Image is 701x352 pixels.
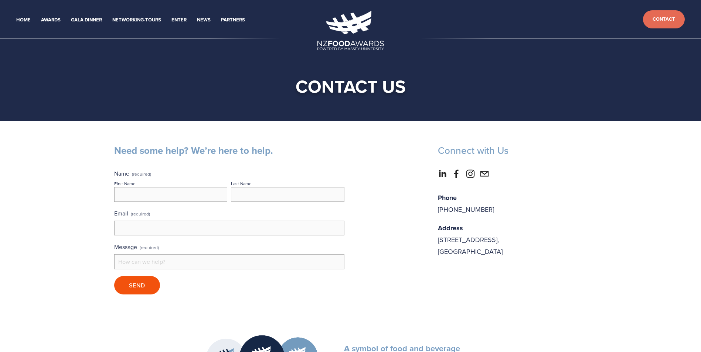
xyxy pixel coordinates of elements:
span: Email [114,209,128,217]
p: [STREET_ADDRESS], [GEOGRAPHIC_DATA] [438,222,587,258]
a: LinkedIn [438,169,447,178]
div: Last Name [231,180,252,187]
span: Name [114,169,129,177]
a: Gala Dinner [71,16,102,24]
button: SendSend [114,276,160,294]
strong: Address [438,223,463,233]
h3: Connect with Us [438,145,587,157]
span: Send [129,281,145,289]
strong: Phone [438,193,457,203]
h1: Contact US [126,75,575,97]
a: Contact [643,10,685,28]
span: Message [114,243,137,251]
a: nzfoodawards@massey.ac.nz [480,169,489,178]
a: Partners [221,16,245,24]
a: Enter [171,16,187,24]
a: Awards [41,16,61,24]
input: How can we help? [114,254,344,269]
p: [PHONE_NUMBER] [438,192,587,215]
span: (required) [132,172,151,176]
span: (required) [131,208,150,219]
strong: Need some help? We’re here to help. [114,144,273,158]
a: Instagram [466,169,475,178]
span: (required) [140,242,159,253]
a: Networking-Tours [112,16,161,24]
a: Abbie Harris [452,169,461,178]
a: News [197,16,211,24]
a: Home [16,16,31,24]
div: First Name [114,180,136,187]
